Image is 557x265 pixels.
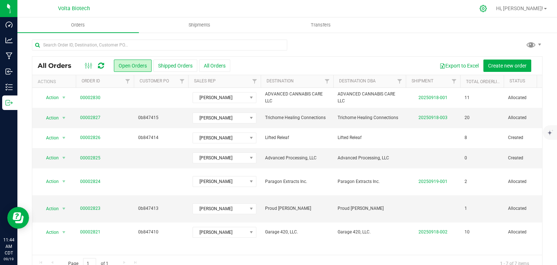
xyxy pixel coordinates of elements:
span: Garage 420, LLC. [265,229,329,236]
button: Export to Excel [435,60,483,72]
span: 10 [465,229,470,236]
span: Advanced Processing, LLC [265,155,329,162]
span: ADVANCED CANNABIS CARE LLC [265,91,329,105]
span: 0b847414 [138,134,184,141]
inline-svg: Inbound [5,68,13,75]
p: 09/19 [3,256,14,262]
span: Proud [PERSON_NAME] [265,205,329,212]
span: Proud [PERSON_NAME] [338,205,401,212]
span: Action [40,227,59,237]
a: Filter [448,75,460,87]
span: 8 [465,134,467,141]
span: Lifted Releaf [265,134,329,141]
span: Allocated [508,178,554,185]
inline-svg: Outbound [5,99,13,106]
span: [PERSON_NAME] [193,133,247,143]
button: Open Orders [114,60,152,72]
a: 00002825 [80,155,100,162]
inline-svg: Manufacturing [5,52,13,60]
span: Trichome Healing Connections [265,114,329,121]
a: 20250918-002 [418,229,447,235]
a: Filter [122,75,134,87]
span: 1 [465,205,467,212]
span: Action [40,204,59,214]
span: Paragon Extracts Inc. [338,178,401,185]
span: ADVANCED CANNABIS CARE LLC [338,91,401,105]
div: Manage settings [478,5,488,12]
span: Action [40,176,59,187]
inline-svg: Inventory [5,83,13,91]
a: Customer PO [140,78,169,83]
a: 00002823 [80,205,100,212]
a: Orders [17,17,139,33]
a: 20250918-001 [418,95,447,100]
span: 2 [465,178,467,185]
span: 0b847413 [138,205,184,212]
span: Allocated [508,205,554,212]
a: 00002824 [80,178,100,185]
span: Hi, [PERSON_NAME]! [496,5,543,11]
a: Order ID [82,78,100,83]
iframe: Resource center [7,207,29,229]
a: Shipments [139,17,260,33]
span: Shipments [179,22,220,28]
a: Filter [394,75,406,87]
span: Lifted Releaf [338,134,401,141]
span: Created [508,155,554,162]
a: Transfers [260,17,382,33]
a: 00002826 [80,134,100,141]
span: Allocated [508,229,554,236]
span: Allocated [508,114,554,121]
span: Action [40,133,59,143]
span: select [59,113,69,123]
inline-svg: Dashboard [5,21,13,28]
button: All Orders [199,60,230,72]
span: Created [508,134,554,141]
span: Allocated [508,94,554,101]
a: 00002827 [80,114,100,121]
a: 00002830 [80,94,100,101]
span: select [59,176,69,187]
a: Total Orderlines [466,79,505,84]
span: Orders [61,22,95,28]
span: Transfers [301,22,341,28]
a: Sales Rep [194,78,216,83]
span: Action [40,153,59,163]
span: [PERSON_NAME] [193,153,247,163]
span: 0b847415 [138,114,184,121]
p: 11:44 AM CDT [3,237,14,256]
span: All Orders [38,62,79,70]
input: Search Order ID, Destination, Customer PO... [32,40,287,50]
span: select [59,133,69,143]
span: select [59,93,69,103]
span: Create new order [488,63,527,69]
span: Garage 420, LLC. [338,229,401,236]
span: Paragon Extracts Inc. [265,178,329,185]
a: 20250918-003 [418,115,447,120]
div: Actions [38,79,73,84]
span: Trichome Healing Connections [338,114,401,121]
button: Shipped Orders [153,60,197,72]
a: 00002821 [80,229,100,236]
span: 0 [465,155,467,162]
a: Status [509,78,525,83]
span: select [59,227,69,237]
button: Create new order [483,60,531,72]
span: 20 [465,114,470,121]
span: 11 [465,94,470,101]
span: [PERSON_NAME] [193,93,247,103]
a: 20250919-001 [418,179,447,184]
span: Volta Biotech [58,5,90,12]
span: [PERSON_NAME] [193,227,247,237]
a: Filter [249,75,261,87]
a: Destination DBA [339,78,376,83]
span: [PERSON_NAME] [193,113,247,123]
span: select [59,153,69,163]
a: Destination [267,78,294,83]
a: Shipment [412,78,433,83]
span: Action [40,113,59,123]
span: select [59,204,69,214]
span: [PERSON_NAME] [193,204,247,214]
span: 0b847410 [138,229,184,236]
span: [PERSON_NAME] [193,176,247,187]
